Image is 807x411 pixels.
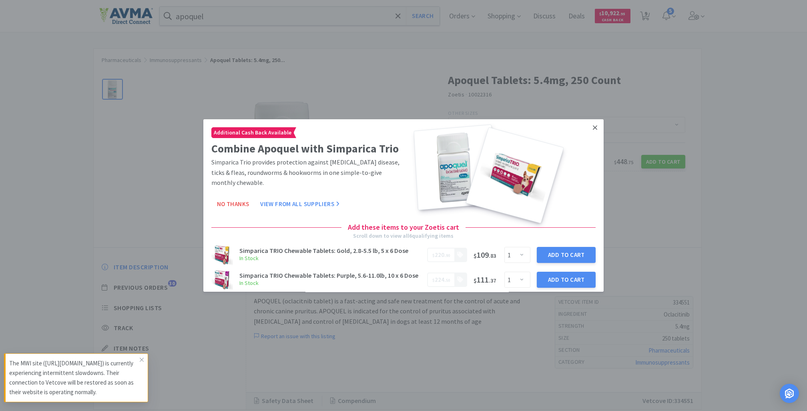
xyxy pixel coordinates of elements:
div: Scroll down to view all 6 qualifying items [353,231,454,240]
span: $ [432,278,435,283]
span: 224 [435,276,444,283]
p: Simparica Trio provides protection against [MEDICAL_DATA] disease, ticks & fleas, roundworms & ho... [211,157,400,188]
button: Add to Cart [537,247,596,263]
h6: In Stock [239,254,422,263]
h6: In Stock [239,279,422,287]
span: 50 [446,278,450,283]
img: 153786e2b72e4582b937c322a9cf453e.png [211,244,233,266]
h3: Simparica TRIO Chewable Tablets: Gold, 2.8-5.5 lb, 5 x 6 Dose [239,247,422,254]
button: Add to Cart [537,272,596,288]
h3: Simparica TRIO Chewable Tablets: Purple, 5.6-11.0lb, 10 x 6 Dose [239,272,422,279]
span: 111 [474,275,496,285]
span: 220 [435,251,444,259]
span: Additional Cash Back Available [212,128,293,138]
span: $ [474,252,477,259]
span: 109 [474,250,496,260]
span: $ [474,277,477,284]
div: Open Intercom Messenger [780,384,799,403]
span: . [432,251,450,259]
span: 90 [446,253,450,258]
span: . [432,276,450,283]
p: The MWI site ([URL][DOMAIN_NAME]) is currently experiencing intermittent slowdowns. Their connect... [9,359,140,397]
h4: Add these items to your Zoetis cart [341,222,466,233]
img: 38df40982a3c4d2f8ae19836f759c710.png [211,269,233,291]
span: . 83 [489,252,496,259]
button: View From All Suppliers [255,196,345,212]
span: $ [432,253,435,258]
button: No Thanks [211,196,255,212]
span: . 37 [489,277,496,284]
h2: Combine Apoquel with Simparica Trio [211,140,400,158]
